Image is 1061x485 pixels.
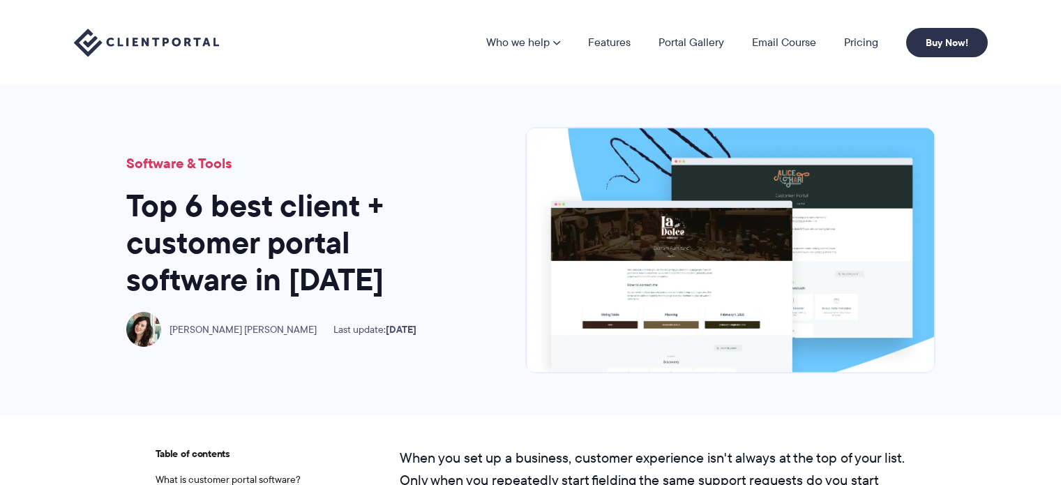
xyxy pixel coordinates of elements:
[386,322,416,337] time: [DATE]
[486,37,560,48] a: Who we help
[844,37,878,48] a: Pricing
[752,37,816,48] a: Email Course
[588,37,631,48] a: Features
[170,324,317,336] span: [PERSON_NAME] [PERSON_NAME]
[333,324,416,336] span: Last update:
[156,447,330,462] span: Table of contents
[659,37,724,48] a: Portal Gallery
[906,28,988,57] a: Buy Now!
[126,188,461,298] h1: Top 6 best client + customer portal software in [DATE]
[126,153,232,174] a: Software & Tools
